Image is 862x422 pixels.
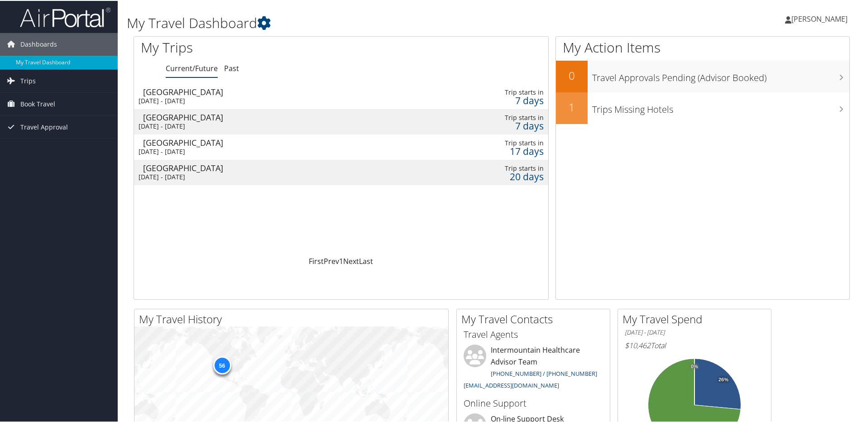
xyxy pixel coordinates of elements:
div: Trip starts in [453,113,543,121]
a: 1 [339,255,343,265]
div: [DATE] - [DATE] [139,96,399,104]
div: 20 days [453,172,543,180]
div: [DATE] - [DATE] [139,147,399,155]
div: Trip starts in [453,87,543,96]
div: [GEOGRAPHIC_DATA] [143,163,403,171]
h3: Trips Missing Hotels [592,98,849,115]
a: Past [224,62,239,72]
a: Next [343,255,359,265]
div: 7 days [453,121,543,129]
div: [GEOGRAPHIC_DATA] [143,138,403,146]
h3: Travel Agents [464,327,603,340]
span: [PERSON_NAME] [791,13,848,23]
h1: My Trips [141,37,369,56]
div: Trip starts in [453,138,543,146]
h2: 0 [556,67,588,82]
h6: Total [625,340,764,350]
span: Travel Approval [20,115,68,138]
a: 1Trips Missing Hotels [556,91,849,123]
h6: [DATE] - [DATE] [625,327,764,336]
div: [GEOGRAPHIC_DATA] [143,87,403,95]
div: [DATE] - [DATE] [139,121,399,129]
h2: 1 [556,99,588,114]
div: 56 [213,355,231,373]
a: Current/Future [166,62,218,72]
img: airportal-logo.png [20,6,110,27]
h3: Online Support [464,396,603,409]
div: 7 days [453,96,543,104]
tspan: 26% [718,376,728,382]
div: [DATE] - [DATE] [139,172,399,180]
h2: My Travel Contacts [461,311,610,326]
div: [GEOGRAPHIC_DATA] [143,112,403,120]
a: First [309,255,324,265]
h3: Travel Approvals Pending (Advisor Booked) [592,66,849,83]
a: [PHONE_NUMBER] / [PHONE_NUMBER] [491,369,597,377]
a: [EMAIL_ADDRESS][DOMAIN_NAME] [464,380,559,388]
h2: My Travel History [139,311,448,326]
h1: My Travel Dashboard [127,13,613,32]
li: Intermountain Healthcare Advisor Team [459,344,608,392]
a: 0Travel Approvals Pending (Advisor Booked) [556,60,849,91]
tspan: 0% [691,363,698,369]
h1: My Action Items [556,37,849,56]
a: Last [359,255,373,265]
span: Dashboards [20,32,57,55]
span: Book Travel [20,92,55,115]
span: Trips [20,69,36,91]
div: 17 days [453,146,543,154]
div: Trip starts in [453,163,543,172]
span: $10,462 [625,340,651,350]
h2: My Travel Spend [623,311,771,326]
a: Prev [324,255,339,265]
a: [PERSON_NAME] [785,5,857,32]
